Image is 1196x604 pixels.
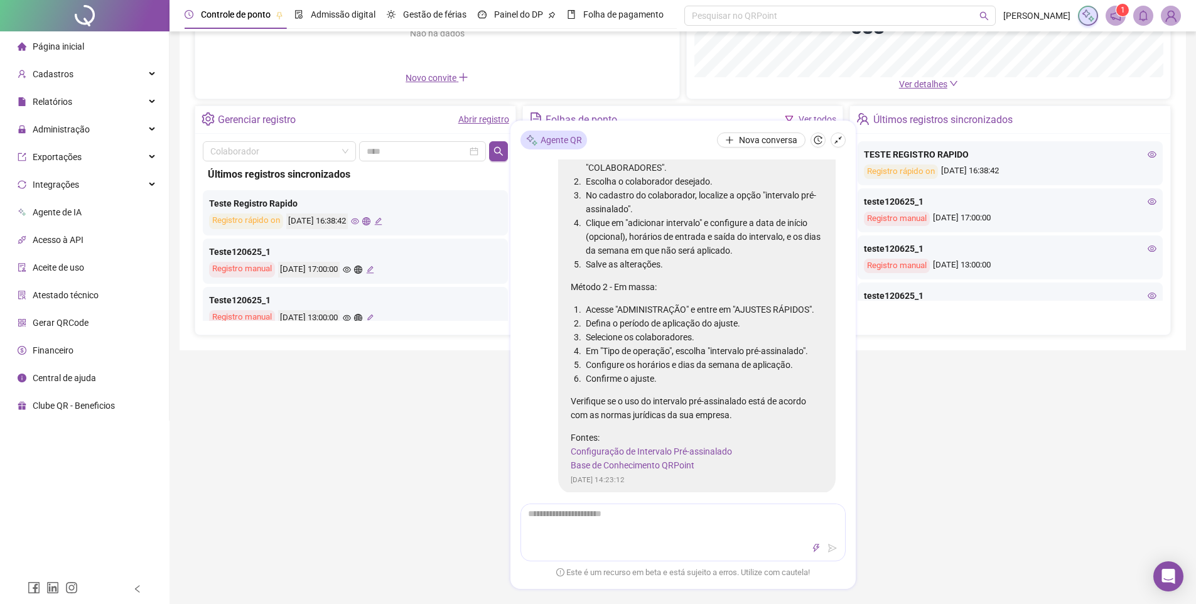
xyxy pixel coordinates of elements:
div: Registro manual [209,262,275,278]
span: dashboard [478,10,487,19]
span: home [18,42,26,51]
span: eye [343,314,351,322]
span: instagram [65,581,78,594]
div: Registro rápido on [209,213,283,229]
img: sparkle-icon.fc2bf0ac1784a2077858766a79e2daf3.svg [525,133,538,146]
span: Atestado técnico [33,290,99,300]
span: thunderbolt [812,544,821,553]
span: Gestão de férias [403,9,466,19]
span: setting [202,112,215,126]
div: [DATE] 13:00:00 [864,259,1156,273]
span: down [949,79,958,88]
div: Agente QR [520,131,587,149]
span: pushpin [276,11,283,19]
span: audit [18,263,26,272]
span: eye [343,266,351,274]
li: Em "Tipo de operação", escolha "intervalo pré-assinalado". [583,344,823,358]
span: Painel do DP [494,9,543,19]
a: Base de Conhecimento QRPoint [571,460,694,470]
li: Escolha o colaborador desejado. [583,175,823,188]
span: Acesso à API [33,235,84,245]
span: lock [18,125,26,134]
span: shrink [834,136,843,144]
span: eye [1148,244,1156,253]
div: Últimos registros sincronizados [873,109,1013,131]
li: Acesse "ADMINISTRAÇÃO" e entre em "AJUSTES RÁPIDOS". [583,303,823,316]
li: No cadastro do colaborador, localize a opção "intervalo pré-assinalado". [583,188,823,216]
span: global [354,314,362,322]
span: Financeiro [33,345,73,355]
span: clock-circle [185,10,193,19]
div: teste120625_1 [864,195,1156,208]
span: Administração [33,124,90,134]
span: pushpin [548,11,556,19]
span: Folha de pagamento [583,9,664,19]
div: teste120625_1 [864,289,1156,303]
span: Integrações [33,180,79,190]
span: edit [374,217,382,225]
span: file-text [529,112,542,126]
span: file-done [294,10,303,19]
span: 1 [1121,6,1125,14]
span: [DATE] 14:23:12 [571,475,625,484]
span: sync [18,180,26,189]
div: [DATE] 16:38:42 [864,164,1156,179]
span: Exportações [33,152,82,162]
span: Controle de ponto [201,9,271,19]
div: Teste120625_1 [209,245,502,259]
div: Open Intercom Messenger [1153,561,1183,591]
div: Registro manual [864,259,930,273]
div: Últimos registros sincronizados [208,166,503,182]
div: Não há dados [379,26,495,40]
div: TESTE REGISTRO RAPIDO [864,148,1156,161]
span: [PERSON_NAME] [1003,9,1070,23]
span: Novo convite [406,73,468,83]
span: sun [387,10,396,19]
a: Ver detalhes down [899,79,958,89]
span: edit [366,314,374,322]
span: user-add [18,70,26,78]
sup: 1 [1116,4,1129,16]
span: Página inicial [33,41,84,51]
span: info-circle [18,374,26,382]
li: Salve as alterações. [583,257,823,271]
span: Central de ajuda [33,373,96,383]
span: Admissão digital [311,9,375,19]
li: Confirme o ajuste. [583,372,823,386]
span: exclamation-circle [556,568,564,576]
span: gift [18,401,26,410]
span: api [18,235,26,244]
a: Abrir registro [458,114,509,124]
img: 8889 [1161,6,1180,25]
div: Registro manual [864,212,930,226]
div: [DATE] 16:38:42 [286,213,348,229]
a: Ver todos [799,114,836,124]
span: search [493,146,504,156]
span: eye [351,217,359,225]
span: global [354,266,362,274]
span: history [814,136,822,144]
button: Nova conversa [717,132,805,148]
span: Relatórios [33,97,72,107]
span: edit [366,266,374,274]
a: Configuração de Intervalo Pré-assinalado [571,446,732,456]
span: team [856,112,870,126]
span: bell [1138,10,1149,21]
li: Acesse o menu "CADASTROS" e selecione "COLABORADORES". [583,147,823,175]
li: Defina o período de aplicação do ajuste. [583,316,823,330]
div: Folhas de ponto [546,109,617,131]
div: teste120625_1 [864,242,1156,256]
span: eye [1148,150,1156,159]
span: Este é um recurso em beta e está sujeito a erros. Utilize com cautela! [556,566,810,579]
span: Clube QR - Beneficios [33,401,115,411]
div: [DATE] 17:00:00 [864,212,1156,226]
span: Agente de IA [33,207,82,217]
img: sparkle-icon.fc2bf0ac1784a2077858766a79e2daf3.svg [1081,9,1095,23]
span: global [362,217,370,225]
div: [DATE] 13:00:00 [278,310,340,326]
li: Clique em "adicionar intervalo" e configure a data de início (opcional), horários de entrada e sa... [583,216,823,257]
span: plus [725,136,734,144]
span: search [979,11,989,21]
button: send [825,541,840,556]
span: facebook [28,581,40,594]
